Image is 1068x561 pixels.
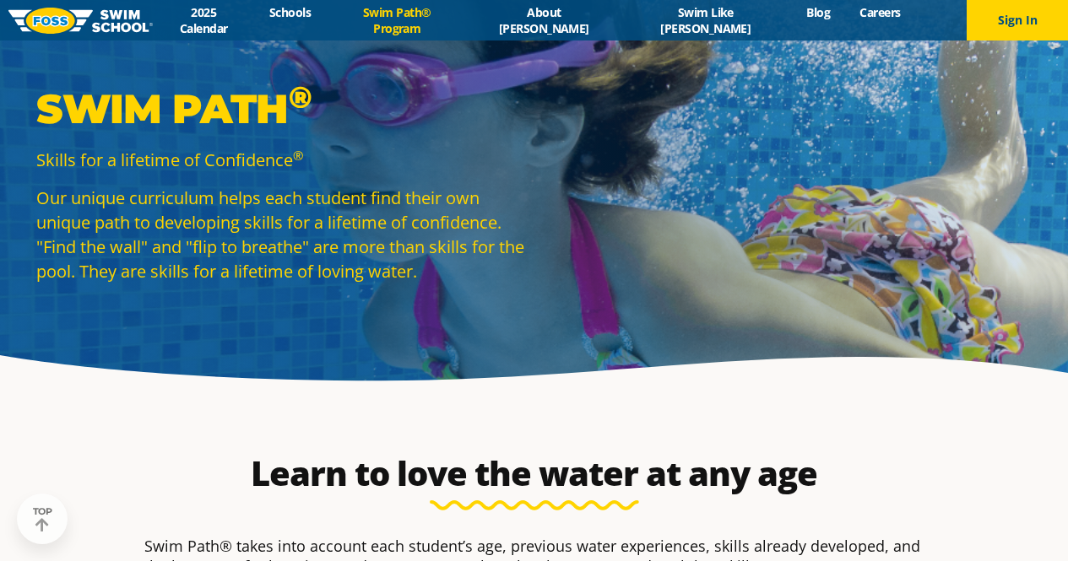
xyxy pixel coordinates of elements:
a: Swim Path® Program [326,4,469,36]
p: Skills for a lifetime of Confidence [36,148,526,172]
sup: ® [293,147,303,164]
a: Swim Like [PERSON_NAME] [620,4,792,36]
p: Our unique curriculum helps each student find their own unique path to developing skills for a li... [36,186,526,283]
a: Blog [792,4,845,20]
a: Careers [845,4,915,20]
p: Swim Path [36,84,526,134]
a: 2025 Calendar [153,4,255,36]
sup: ® [289,78,312,116]
h2: Learn to love the water at any age [136,453,933,494]
div: TOP [33,506,52,532]
img: FOSS Swim School Logo [8,8,153,34]
a: Schools [255,4,326,20]
a: About [PERSON_NAME] [469,4,620,36]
